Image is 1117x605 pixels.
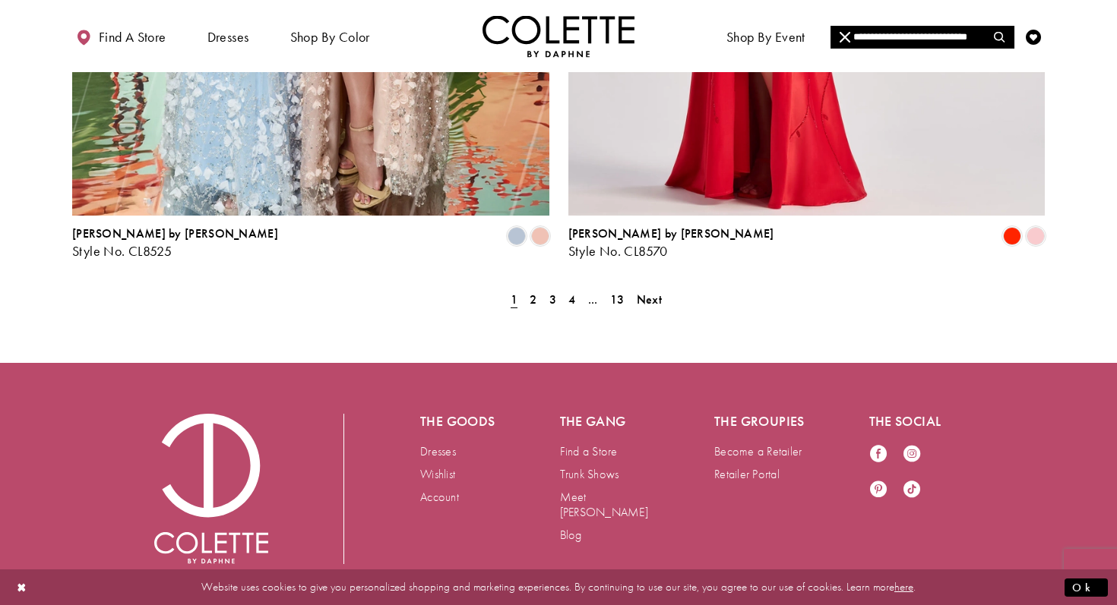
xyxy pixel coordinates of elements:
[549,291,556,307] span: 3
[568,242,668,260] span: Style No. CL8570
[989,15,1011,57] a: Toggle search
[843,15,955,57] a: Meet the designer
[606,288,629,310] a: Page 13
[531,227,549,245] i: Peachy Pink
[714,466,780,482] a: Retailer Portal
[862,436,944,508] ul: Follow us
[714,414,808,429] h5: The groupies
[286,15,374,57] span: Shop by color
[1027,227,1045,245] i: Ice Pink
[72,225,278,241] span: [PERSON_NAME] by [PERSON_NAME]
[869,444,888,465] a: Visit our Facebook - Opens in new tab
[420,443,456,459] a: Dresses
[726,30,805,45] span: Shop By Event
[1065,578,1108,597] button: Submit Dialog
[483,15,634,57] a: Visit Home Page
[560,414,654,429] h5: The gang
[831,26,1014,49] div: Search form
[714,443,802,459] a: Become a Retailer
[420,489,459,505] a: Account
[903,480,921,500] a: Visit our TikTok - Opens in new tab
[831,26,1014,49] input: Search
[584,288,603,310] a: ...
[204,15,253,57] span: Dresses
[588,291,598,307] span: ...
[72,227,278,259] div: Colette by Daphne Style No. CL8525
[420,414,499,429] h5: The goods
[560,466,619,482] a: Trunk Shows
[483,15,634,57] img: Colette by Daphne
[109,577,1008,597] p: Website uses cookies to give you personalized shopping and marketing experiences. By continuing t...
[72,242,172,260] span: Style No. CL8525
[560,489,648,520] a: Meet [PERSON_NAME]
[568,291,575,307] span: 4
[290,30,370,45] span: Shop by color
[154,414,268,564] img: Colette by Daphne
[903,444,921,465] a: Visit our Instagram - Opens in new tab
[72,15,169,57] a: Find a store
[831,26,860,49] button: Close Search
[568,227,774,259] div: Colette by Daphne Style No. CL8570
[511,291,517,307] span: 1
[610,291,625,307] span: 13
[568,225,774,241] span: [PERSON_NAME] by [PERSON_NAME]
[508,227,526,245] i: Ice Blue
[632,288,666,310] a: Next Page
[869,480,888,500] a: Visit our Pinterest - Opens in new tab
[530,291,536,307] span: 2
[984,26,1014,49] button: Submit Search
[869,414,964,429] h5: The social
[637,291,662,307] span: Next
[1003,227,1021,245] i: Scarlet
[9,574,35,600] button: Close Dialog
[99,30,166,45] span: Find a store
[564,288,580,310] a: Page 4
[894,579,913,594] a: here
[420,466,455,482] a: Wishlist
[1022,15,1045,57] a: Check Wishlist
[560,443,618,459] a: Find a Store
[723,15,809,57] span: Shop By Event
[525,288,541,310] a: Page 2
[506,288,522,310] span: Current Page
[154,414,268,564] a: Visit Colette by Daphne Homepage
[560,527,582,543] a: Blog
[545,288,561,310] a: Page 3
[207,30,249,45] span: Dresses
